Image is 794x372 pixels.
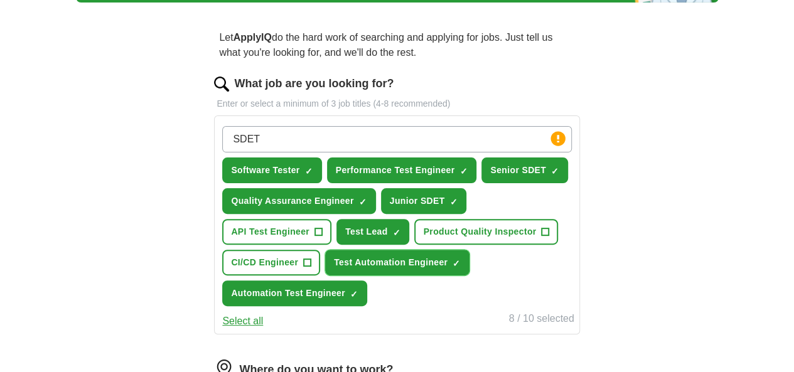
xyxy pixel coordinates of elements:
span: ✓ [459,166,467,176]
button: CI/CD Engineer [222,250,320,275]
span: Product Quality Inspector [423,225,536,238]
span: Senior SDET [490,164,546,177]
span: Quality Assurance Engineer [231,194,353,208]
span: ✓ [392,228,400,238]
strong: ApplyIQ [233,32,272,43]
span: ✓ [350,289,358,299]
button: Software Tester✓ [222,157,321,183]
p: Enter or select a minimum of 3 job titles (4-8 recommended) [214,97,579,110]
button: Test Lead✓ [336,219,409,245]
p: Let do the hard work of searching and applying for jobs. Just tell us what you're looking for, an... [214,25,579,65]
button: Automation Test Engineer✓ [222,280,367,306]
button: Quality Assurance Engineer✓ [222,188,375,214]
span: Junior SDET [390,194,445,208]
span: API Test Engineer [231,225,309,238]
span: ✓ [551,166,559,176]
span: Automation Test Engineer [231,287,345,300]
span: Performance Test Engineer [336,164,455,177]
button: Junior SDET✓ [381,188,467,214]
button: API Test Engineer [222,219,331,245]
span: ✓ [453,258,460,268]
span: Software Tester [231,164,299,177]
button: Senior SDET✓ [481,157,568,183]
button: Performance Test Engineer✓ [327,157,477,183]
span: Test Lead [345,225,387,238]
button: Select all [222,314,263,329]
button: Product Quality Inspector [414,219,558,245]
label: What job are you looking for? [234,75,394,92]
span: ✓ [305,166,313,176]
span: ✓ [359,197,367,207]
button: Test Automation Engineer✓ [325,250,469,275]
span: CI/CD Engineer [231,256,298,269]
span: ✓ [449,197,457,207]
img: search.png [214,77,229,92]
div: 8 / 10 selected [509,311,574,329]
input: Type a job title and press enter [222,126,571,152]
span: Test Automation Engineer [334,256,448,269]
